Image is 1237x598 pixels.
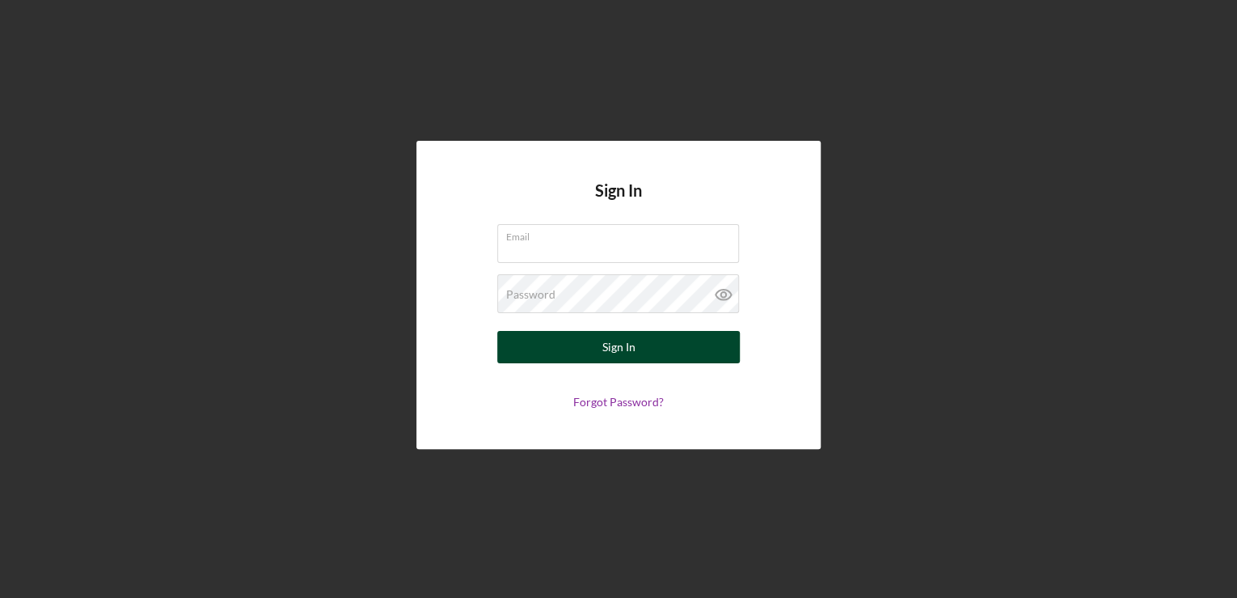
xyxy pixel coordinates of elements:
label: Password [506,288,555,301]
a: Forgot Password? [573,395,664,409]
button: Sign In [497,331,740,363]
label: Email [506,225,739,243]
div: Sign In [602,331,635,363]
h4: Sign In [595,181,642,224]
